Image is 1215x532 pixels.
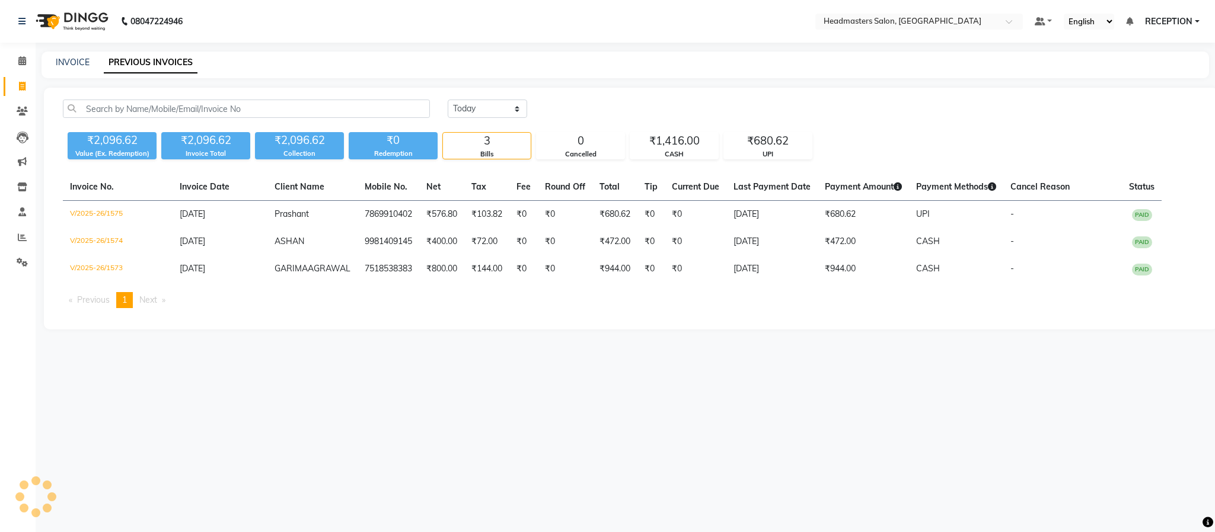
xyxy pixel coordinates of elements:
[726,201,818,229] td: [DATE]
[63,201,173,229] td: V/2025-26/1575
[255,149,344,159] div: Collection
[275,181,324,192] span: Client Name
[30,5,111,38] img: logo
[672,181,719,192] span: Current Due
[665,255,726,283] td: ₹0
[255,132,344,149] div: ₹2,096.62
[592,255,637,283] td: ₹944.00
[349,132,438,149] div: ₹0
[180,236,205,246] span: [DATE]
[63,292,1199,308] nav: Pagination
[825,181,902,192] span: Payment Amount
[358,255,419,283] td: 7518538383
[1145,15,1192,28] span: RECEPTION
[68,149,157,159] div: Value (Ex. Redemption)
[1129,181,1155,192] span: Status
[180,209,205,219] span: [DATE]
[734,181,811,192] span: Last Payment Date
[1010,263,1014,274] span: -
[516,181,531,192] span: Fee
[726,228,818,255] td: [DATE]
[592,228,637,255] td: ₹472.00
[1132,209,1152,221] span: PAID
[726,255,818,283] td: [DATE]
[275,236,304,246] span: ASHAN
[916,236,940,246] span: CASH
[537,149,624,159] div: Cancelled
[70,181,114,192] span: Invoice No.
[637,228,665,255] td: ₹0
[419,228,464,255] td: ₹400.00
[637,255,665,283] td: ₹0
[630,149,718,159] div: CASH
[63,100,430,118] input: Search by Name/Mobile/Email/Invoice No
[724,149,812,159] div: UPI
[545,181,585,192] span: Round Off
[63,228,173,255] td: V/2025-26/1574
[665,201,726,229] td: ₹0
[1010,236,1014,246] span: -
[365,181,407,192] span: Mobile No.
[1010,209,1014,219] span: -
[630,133,718,149] div: ₹1,416.00
[130,5,183,38] b: 08047224946
[63,255,173,283] td: V/2025-26/1573
[464,201,509,229] td: ₹103.82
[1132,264,1152,275] span: PAID
[592,201,637,229] td: ₹680.62
[645,181,658,192] span: Tip
[916,209,930,219] span: UPI
[464,228,509,255] td: ₹72.00
[637,201,665,229] td: ₹0
[161,132,250,149] div: ₹2,096.62
[275,209,309,219] span: Prashant
[818,201,909,229] td: ₹680.62
[77,294,110,305] span: Previous
[122,294,127,305] span: 1
[419,255,464,283] td: ₹800.00
[180,263,205,274] span: [DATE]
[916,181,996,192] span: Payment Methods
[419,201,464,229] td: ₹576.80
[509,255,538,283] td: ₹0
[426,181,441,192] span: Net
[56,57,90,68] a: INVOICE
[724,133,812,149] div: ₹680.62
[349,149,438,159] div: Redemption
[509,201,538,229] td: ₹0
[538,255,592,283] td: ₹0
[275,263,308,274] span: GARIMA
[139,294,157,305] span: Next
[358,228,419,255] td: 9981409145
[665,228,726,255] td: ₹0
[443,149,531,159] div: Bills
[443,133,531,149] div: 3
[1010,181,1070,192] span: Cancel Reason
[464,255,509,283] td: ₹144.00
[68,132,157,149] div: ₹2,096.62
[818,255,909,283] td: ₹944.00
[104,52,197,73] a: PREVIOUS INVOICES
[308,263,350,274] span: AGRAWAL
[916,263,940,274] span: CASH
[161,149,250,159] div: Invoice Total
[538,228,592,255] td: ₹0
[537,133,624,149] div: 0
[818,228,909,255] td: ₹472.00
[358,201,419,229] td: 7869910402
[1132,236,1152,248] span: PAID
[538,201,592,229] td: ₹0
[471,181,486,192] span: Tax
[599,181,620,192] span: Total
[180,181,229,192] span: Invoice Date
[509,228,538,255] td: ₹0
